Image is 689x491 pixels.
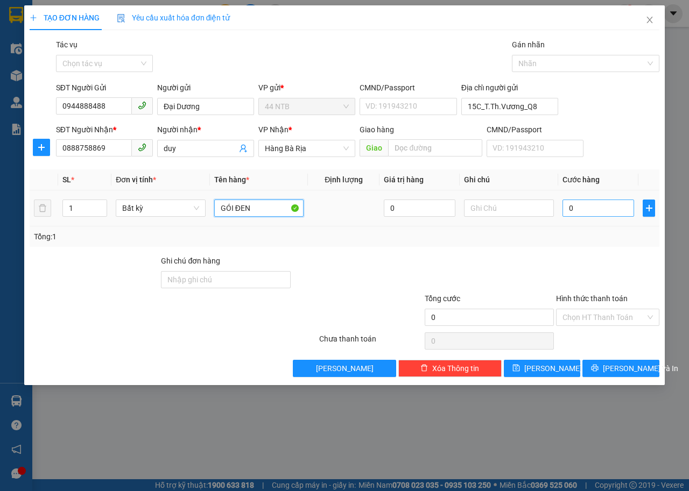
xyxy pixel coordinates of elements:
div: DŨNG [92,22,167,35]
span: Tổng cước [425,294,460,303]
div: 44 NTB [9,9,85,22]
span: save [512,364,520,373]
div: VP gửi [258,82,355,94]
span: printer [591,364,599,373]
div: SĐT Người Gửi [56,82,153,94]
span: Đơn vị tính [116,175,156,184]
label: Tác vụ [56,40,78,49]
button: save[PERSON_NAME] [504,360,581,377]
span: Yêu cầu xuất hóa đơn điện tử [117,13,230,22]
span: plus [30,14,37,22]
button: printer[PERSON_NAME] và In [582,360,659,377]
span: Định lượng [325,175,363,184]
div: CMND/Passport [487,124,583,136]
input: Địa chỉ của người gửi [461,98,558,115]
span: Hàng Bà Rịa [265,140,349,156]
span: Giao hàng [360,125,394,134]
button: [PERSON_NAME] [293,360,396,377]
input: Ghi chú đơn hàng [161,271,291,288]
button: Close [635,5,665,35]
span: [PERSON_NAME] [316,362,374,374]
label: Hình thức thanh toán [556,294,628,303]
input: 0 [384,200,455,217]
div: Tổng: 1 [34,231,267,243]
div: Long Hải [92,9,167,22]
div: Người nhận [157,124,254,136]
span: Xóa Thông tin [432,362,479,374]
span: close [645,16,654,24]
label: Ghi chú đơn hàng [161,257,220,265]
span: phone [138,101,146,110]
button: plus [643,200,655,217]
span: Giá trị hàng [384,175,424,184]
div: BẾP VIỆT [9,22,85,35]
span: Giao [360,139,388,156]
span: [PERSON_NAME] [524,362,582,374]
span: plus [643,204,655,212]
span: TẠO ĐƠN HÀNG [30,13,100,22]
button: delete [34,200,51,217]
img: icon [117,14,125,23]
div: Người gửi [157,82,254,94]
input: VD: Bàn, Ghế [214,200,304,217]
span: user-add [239,144,248,153]
div: CMND/Passport [360,82,456,94]
th: Ghi chú [460,169,558,190]
span: phone [138,143,146,152]
span: 44 NTB [265,98,349,115]
button: plus [33,139,50,156]
span: delete [420,364,428,373]
div: 0906811248 [9,35,85,50]
span: Cước hàng [563,175,600,184]
span: SL [62,175,71,184]
button: deleteXóa Thông tin [398,360,502,377]
input: Dọc đường [388,139,482,156]
span: Nhận: [92,10,118,22]
input: Ghi Chú [464,200,554,217]
label: Gán nhãn [512,40,545,49]
span: Gửi: [9,10,26,22]
span: [PERSON_NAME] và In [603,362,678,374]
span: Bất kỳ [122,200,199,216]
div: Địa chỉ người gửi [461,82,558,94]
span: plus [33,143,50,152]
span: Tên hàng [214,175,249,184]
div: SĐT Người Nhận [56,124,153,136]
div: 9 TRƯỜNG CHINH [9,50,85,76]
div: Chưa thanh toán [318,333,424,352]
div: 0963958360 [92,35,167,50]
span: VP Nhận [258,125,289,134]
